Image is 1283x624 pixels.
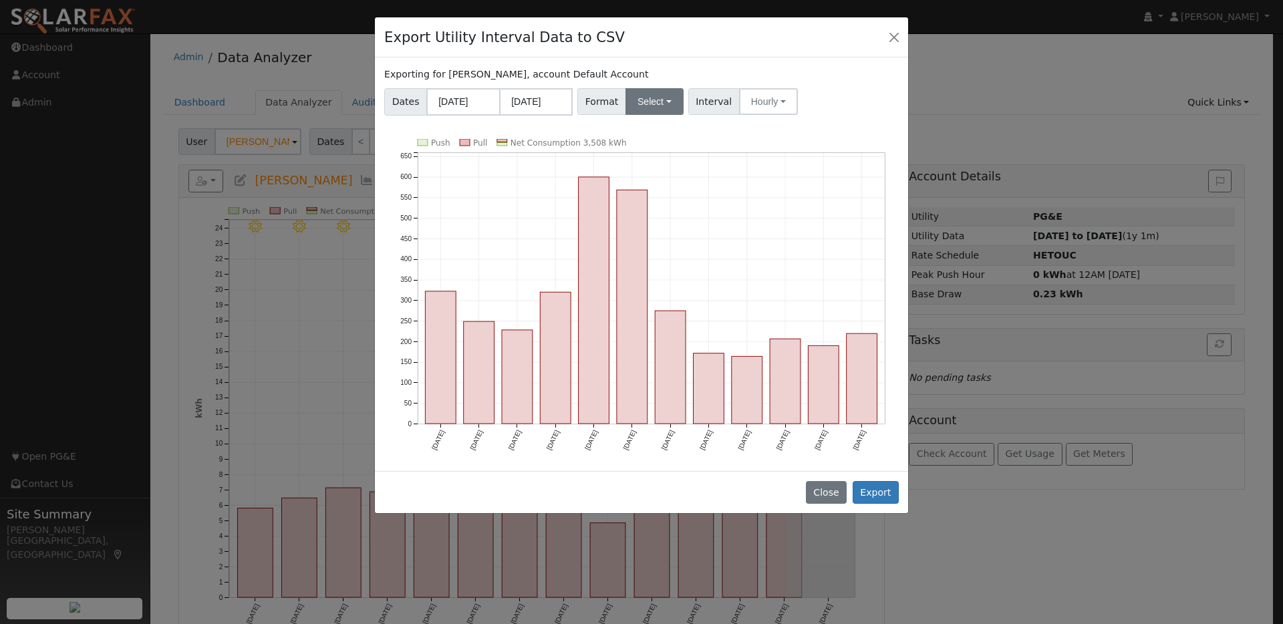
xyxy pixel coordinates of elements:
[625,88,684,115] button: Select
[400,194,412,201] text: 550
[426,291,456,424] rect: onclick=""
[384,27,625,48] h4: Export Utility Interval Data to CSV
[688,88,740,115] span: Interval
[541,292,571,424] rect: onclick=""
[770,339,801,424] rect: onclick=""
[384,88,427,116] span: Dates
[431,138,450,148] text: Push
[400,152,412,160] text: 650
[400,297,412,304] text: 300
[400,359,412,366] text: 150
[400,379,412,386] text: 100
[737,429,752,451] text: [DATE]
[400,173,412,180] text: 600
[853,481,899,504] button: Export
[806,481,847,504] button: Close
[579,177,609,424] rect: onclick=""
[400,317,412,325] text: 250
[739,88,798,115] button: Hourly
[584,429,599,451] text: [DATE]
[617,190,648,424] rect: onclick=""
[400,276,412,283] text: 350
[622,429,637,451] text: [DATE]
[464,321,494,424] rect: onclick=""
[545,429,561,451] text: [DATE]
[473,138,487,148] text: Pull
[400,235,412,243] text: 450
[694,353,724,424] rect: onclick=""
[384,67,648,82] label: Exporting for [PERSON_NAME], account Default Account
[852,429,867,451] text: [DATE]
[400,255,412,263] text: 400
[847,333,878,424] rect: onclick=""
[469,429,484,451] text: [DATE]
[430,429,446,451] text: [DATE]
[775,429,791,451] text: [DATE]
[809,345,839,424] rect: onclick=""
[507,429,523,451] text: [DATE]
[404,400,412,407] text: 50
[656,311,686,424] rect: onclick=""
[732,357,762,424] rect: onclick=""
[400,214,412,222] text: 500
[400,338,412,345] text: 200
[699,429,714,451] text: [DATE]
[408,420,412,428] text: 0
[502,330,533,424] rect: onclick=""
[577,88,626,115] span: Format
[814,429,829,451] text: [DATE]
[660,429,676,451] text: [DATE]
[885,27,903,46] button: Close
[511,138,627,148] text: Net Consumption 3,508 kWh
